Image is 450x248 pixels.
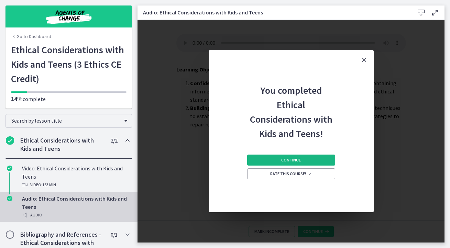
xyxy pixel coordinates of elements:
[22,164,129,189] div: Video: Ethical Considerations with Kids and Teens
[7,196,12,201] i: Completed
[6,136,14,145] i: Completed
[111,136,117,145] span: 2 / 2
[28,8,110,25] img: Agents of Change
[6,114,132,128] div: Search by lesson title
[246,69,337,141] h2: You completed Ethical Considerations with Kids and Teens!
[7,166,12,171] i: Completed
[11,43,127,86] h1: Ethical Considerations with Kids and Teens (3 Ethics CE Credit)
[143,8,403,16] h3: Audio: Ethical Considerations with Kids and Teens
[281,157,301,163] span: Continue
[270,171,312,177] span: Rate this course!
[11,95,23,103] span: 14%
[11,95,127,103] p: complete
[354,50,374,69] button: Close
[22,194,129,219] div: Audio: Ethical Considerations with Kids and Teens
[111,230,117,239] span: 0 / 1
[22,181,129,189] div: Video
[11,33,51,40] a: Go to Dashboard
[11,117,121,124] span: Search by lesson title
[20,136,104,153] h2: Ethical Considerations with Kids and Teens
[308,172,312,176] i: Opens in a new window
[247,155,335,166] button: Continue
[247,168,335,179] a: Rate this course! Opens in a new window
[22,211,129,219] div: Audio
[41,181,56,189] span: · 163 min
